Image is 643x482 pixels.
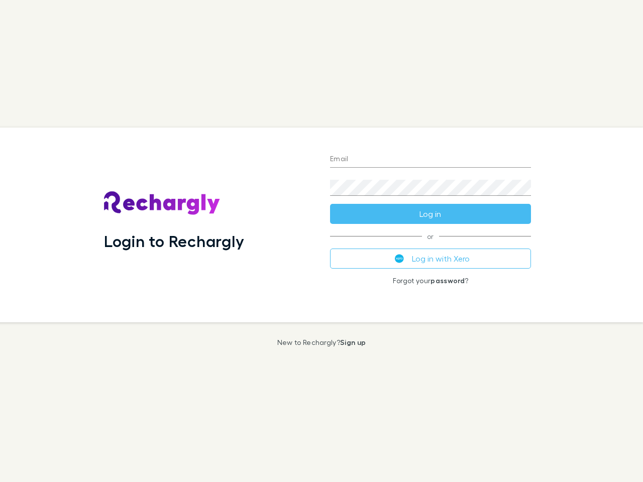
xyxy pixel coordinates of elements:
button: Log in [330,204,531,224]
p: Forgot your ? [330,277,531,285]
p: New to Rechargly? [277,338,366,346]
a: password [431,276,465,285]
h1: Login to Rechargly [104,231,244,251]
img: Rechargly's Logo [104,191,221,215]
img: Xero's logo [395,254,404,263]
button: Log in with Xero [330,249,531,269]
a: Sign up [340,338,366,346]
